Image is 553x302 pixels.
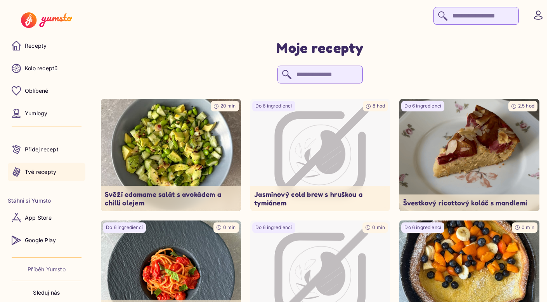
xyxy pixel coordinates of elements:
[25,214,52,222] p: App Store
[101,99,241,211] img: undefined
[25,109,47,117] p: Yumlogy
[372,224,385,230] span: 0 min
[250,99,390,211] div: Image not available
[105,190,237,207] p: Svěží edamame salát s avokádem a chilli olejem
[220,103,236,109] span: 20 min
[403,198,536,207] p: Švestkový ricottový koláč s mandlemi
[25,87,49,95] p: Oblíbené
[25,168,56,176] p: Tvé recepty
[8,36,85,55] a: Recepty
[8,163,85,181] a: Tvé recepty
[25,236,56,244] p: Google Play
[522,224,534,230] span: 0 min
[250,99,390,211] a: Image not availableDo 6 ingrediencí8 hodJasmínový cold brew s hruškou a tymiánem
[404,103,441,109] p: Do 6 ingrediencí
[404,224,441,231] p: Do 6 ingrediencí
[399,99,539,211] img: undefined
[8,208,85,227] a: App Store
[8,197,85,205] li: Stáhni si Yumsto
[33,289,60,297] p: Sleduj nás
[255,224,292,231] p: Do 6 ingrediencí
[223,224,236,230] span: 0 min
[8,231,85,250] a: Google Play
[518,103,534,109] span: 2.5 hod
[25,146,59,153] p: Přidej recept
[255,103,292,109] p: Do 6 ingrediencí
[8,59,85,78] a: Kolo receptů
[101,99,241,211] a: undefined20 minSvěží edamame salát s avokádem a chilli olejem
[28,266,66,273] a: Příběh Yumsto
[25,42,47,50] p: Recepty
[106,224,143,231] p: Do 6 ingrediencí
[25,64,58,72] p: Kolo receptů
[276,39,364,56] h1: Moje recepty
[8,104,85,123] a: Yumlogy
[254,190,387,207] p: Jasmínový cold brew s hruškou a tymiánem
[21,12,72,28] img: Yumsto logo
[399,99,539,211] a: undefinedDo 6 ingrediencí2.5 hodŠvestkový ricottový koláč s mandlemi
[8,82,85,100] a: Oblíbené
[373,103,385,109] span: 8 hod
[8,140,85,159] a: Přidej recept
